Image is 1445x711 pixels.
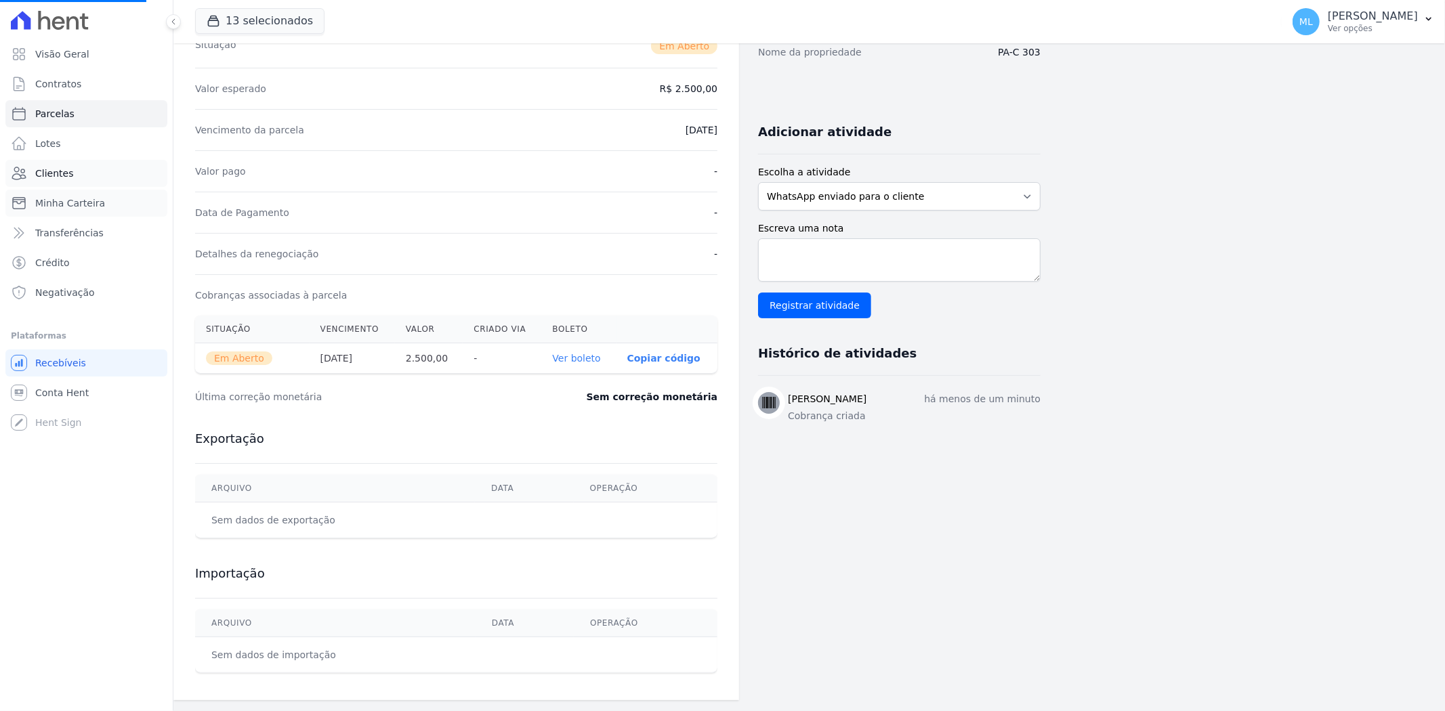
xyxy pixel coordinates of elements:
th: Situação [195,316,310,343]
a: Contratos [5,70,167,98]
span: Conta Hent [35,386,89,400]
th: Arquivo [195,475,475,502]
a: Transferências [5,219,167,246]
h3: Adicionar atividade [758,124,892,140]
label: Escreva uma nota [758,221,1041,236]
a: Visão Geral [5,41,167,68]
span: Crédito [35,256,70,270]
th: Criado via [463,316,541,343]
th: Boleto [541,316,616,343]
a: Minha Carteira [5,190,167,217]
th: Data [476,609,574,637]
p: [PERSON_NAME] [1328,9,1418,23]
th: Operação [574,609,717,637]
button: 13 selecionados [195,8,324,34]
span: Em Aberto [206,351,272,365]
a: Lotes [5,130,167,157]
h3: Exportação [195,431,717,447]
dt: Nome da propriedade [758,45,862,59]
dt: Data de Pagamento [195,206,289,219]
p: Ver opções [1328,23,1418,34]
th: Operação [574,475,717,502]
span: Parcelas [35,107,75,121]
div: Plataformas [11,328,162,344]
span: Em Aberto [651,38,717,54]
span: Recebíveis [35,356,86,370]
dd: PA-C 303 [998,45,1041,59]
dt: Cobranças associadas à parcela [195,288,347,302]
button: Copiar código [627,353,700,364]
th: Vencimento [310,316,395,343]
p: há menos de um minuto [924,392,1041,406]
td: Sem dados de exportação [195,502,475,538]
th: Data [475,475,573,502]
a: Negativação [5,279,167,306]
dd: - [714,165,717,178]
dt: Valor esperado [195,82,266,95]
label: Escolha a atividade [758,165,1041,179]
dd: - [714,206,717,219]
a: Clientes [5,160,167,187]
dd: - [714,247,717,261]
a: Ver boleto [552,353,600,364]
dt: Situação [195,38,236,54]
a: Parcelas [5,100,167,127]
a: Crédito [5,249,167,276]
dd: [DATE] [686,123,717,137]
span: Contratos [35,77,81,91]
input: Registrar atividade [758,293,871,318]
h3: Histórico de atividades [758,345,917,362]
p: Cobrança criada [788,409,1041,423]
span: Minha Carteira [35,196,105,210]
dd: Sem correção monetária [587,390,717,404]
dt: Detalhes da renegociação [195,247,319,261]
dd: R$ 2.500,00 [660,82,717,95]
button: ML [PERSON_NAME] Ver opções [1282,3,1445,41]
span: Negativação [35,286,95,299]
th: 2.500,00 [395,343,463,374]
dt: Vencimento da parcela [195,123,304,137]
th: [DATE] [310,343,395,374]
th: Valor [395,316,463,343]
dt: Valor pago [195,165,246,178]
h3: [PERSON_NAME] [788,392,866,406]
th: - [463,343,541,374]
span: Visão Geral [35,47,89,61]
dt: Última correção monetária [195,390,504,404]
span: Clientes [35,167,73,180]
a: Recebíveis [5,349,167,376]
a: Conta Hent [5,379,167,406]
td: Sem dados de importação [195,637,476,673]
h3: Importação [195,565,717,582]
span: ML [1299,17,1313,26]
span: Lotes [35,137,61,150]
span: Transferências [35,226,104,240]
th: Arquivo [195,609,476,637]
